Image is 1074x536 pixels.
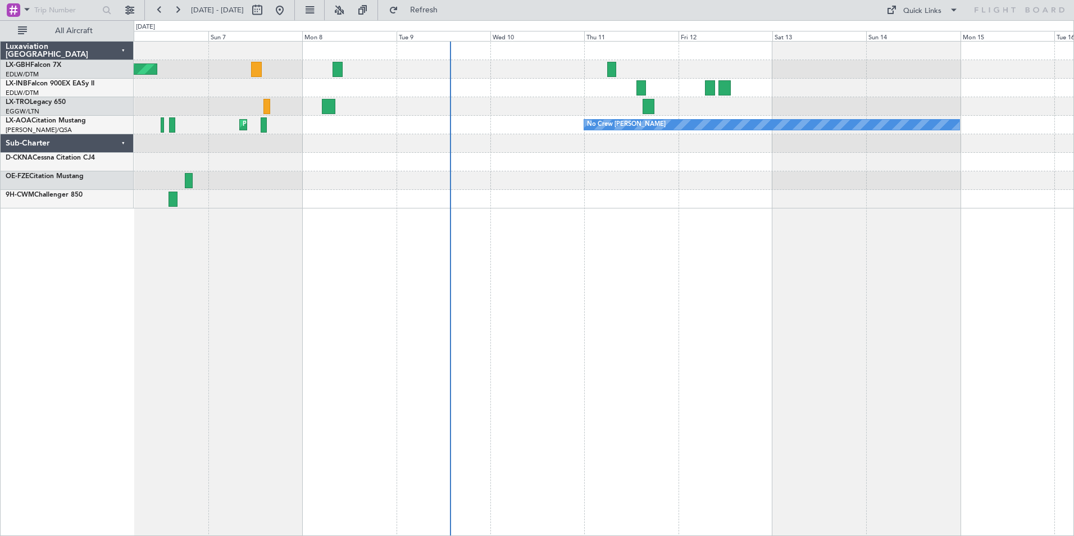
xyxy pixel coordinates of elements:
a: [PERSON_NAME]/QSA [6,126,72,134]
span: LX-INB [6,80,28,87]
div: Mon 8 [302,31,396,41]
span: OE-FZE [6,173,29,180]
button: Refresh [384,1,451,19]
a: EGGW/LTN [6,107,39,116]
a: 9H-CWMChallenger 850 [6,192,83,198]
a: LX-TROLegacy 650 [6,99,66,106]
span: LX-AOA [6,117,31,124]
div: Quick Links [903,6,941,17]
div: Mon 15 [961,31,1054,41]
a: LX-GBHFalcon 7X [6,62,61,69]
input: Trip Number [34,2,99,19]
div: Tue 9 [397,31,490,41]
button: Quick Links [881,1,964,19]
div: No Crew [PERSON_NAME] [587,116,666,133]
span: [DATE] - [DATE] [191,5,244,15]
div: [DATE] [136,22,155,32]
span: All Aircraft [29,27,119,35]
span: D-CKNA [6,155,33,161]
div: Fri 12 [679,31,772,41]
a: OE-FZECitation Mustang [6,173,84,180]
a: LX-INBFalcon 900EX EASy II [6,80,94,87]
span: LX-GBH [6,62,30,69]
div: Thu 11 [584,31,678,41]
div: Sat 13 [772,31,866,41]
span: LX-TRO [6,99,30,106]
button: All Aircraft [12,22,122,40]
div: Sun 14 [866,31,960,41]
div: Sun 7 [208,31,302,41]
div: Wed 10 [490,31,584,41]
a: EDLW/DTM [6,70,39,79]
div: Planned Maint [GEOGRAPHIC_DATA] ([GEOGRAPHIC_DATA]) [243,116,420,133]
a: D-CKNACessna Citation CJ4 [6,155,95,161]
a: LX-AOACitation Mustang [6,117,86,124]
span: Refresh [401,6,448,14]
a: EDLW/DTM [6,89,39,97]
span: 9H-CWM [6,192,34,198]
div: Sat 6 [114,31,208,41]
